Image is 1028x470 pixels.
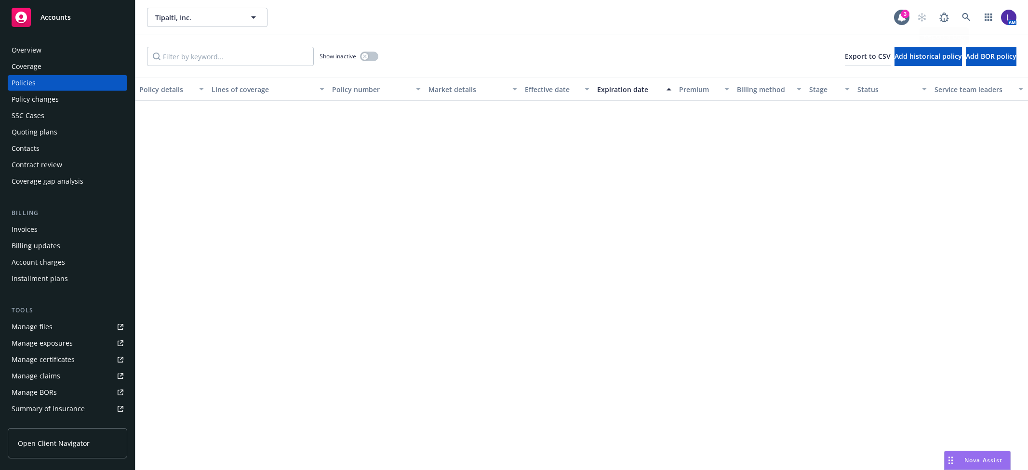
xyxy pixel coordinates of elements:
[733,78,805,101] button: Billing method
[931,78,1027,101] button: Service team leaders
[857,84,916,94] div: Status
[944,451,1011,470] button: Nova Assist
[320,52,356,60] span: Show inactive
[8,385,127,400] a: Manage BORs
[737,84,791,94] div: Billing method
[18,438,90,448] span: Open Client Navigator
[12,385,57,400] div: Manage BORs
[8,319,127,335] a: Manage files
[12,141,40,156] div: Contacts
[1001,10,1016,25] img: photo
[12,157,62,173] div: Contract review
[212,84,314,94] div: Lines of coverage
[12,238,60,254] div: Billing updates
[12,59,41,74] div: Coverage
[894,47,962,66] button: Add historical policy
[809,84,839,94] div: Stage
[521,78,593,101] button: Effective date
[8,59,127,74] a: Coverage
[597,84,661,94] div: Expiration date
[8,401,127,416] a: Summary of insurance
[854,78,931,101] button: Status
[8,174,127,189] a: Coverage gap analysis
[8,368,127,384] a: Manage claims
[428,84,507,94] div: Market details
[593,78,675,101] button: Expiration date
[845,52,891,61] span: Export to CSV
[12,336,73,351] div: Manage exposures
[12,75,36,91] div: Policies
[332,84,410,94] div: Policy number
[675,78,733,101] button: Premium
[8,208,127,218] div: Billing
[8,352,127,367] a: Manage certificates
[12,352,75,367] div: Manage certificates
[845,47,891,66] button: Export to CSV
[328,78,425,101] button: Policy number
[8,4,127,31] a: Accounts
[966,52,1016,61] span: Add BOR policy
[679,84,719,94] div: Premium
[8,222,127,237] a: Invoices
[945,451,957,470] div: Drag to move
[425,78,521,101] button: Market details
[208,78,328,101] button: Lines of coverage
[12,271,68,286] div: Installment plans
[894,52,962,61] span: Add historical policy
[12,222,38,237] div: Invoices
[8,255,127,270] a: Account charges
[139,84,193,94] div: Policy details
[8,336,127,351] a: Manage exposures
[901,10,909,18] div: 3
[957,8,976,27] a: Search
[12,174,83,189] div: Coverage gap analysis
[12,255,65,270] div: Account charges
[12,368,60,384] div: Manage claims
[12,108,44,123] div: SSC Cases
[147,8,267,27] button: Tipalti, Inc.
[12,319,53,335] div: Manage files
[979,8,998,27] a: Switch app
[805,78,854,101] button: Stage
[8,92,127,107] a: Policy changes
[935,8,954,27] a: Report a Bug
[12,42,41,58] div: Overview
[12,92,59,107] div: Policy changes
[8,42,127,58] a: Overview
[147,47,314,66] input: Filter by keyword...
[8,157,127,173] a: Contract review
[8,141,127,156] a: Contacts
[12,401,85,416] div: Summary of insurance
[40,13,71,21] span: Accounts
[135,78,208,101] button: Policy details
[155,13,239,23] span: Tipalti, Inc.
[525,84,579,94] div: Effective date
[8,271,127,286] a: Installment plans
[8,238,127,254] a: Billing updates
[8,108,127,123] a: SSC Cases
[966,47,1016,66] button: Add BOR policy
[8,306,127,315] div: Tools
[912,8,932,27] a: Start snowing
[8,75,127,91] a: Policies
[935,84,1013,94] div: Service team leaders
[8,124,127,140] a: Quoting plans
[12,124,57,140] div: Quoting plans
[964,456,1002,464] span: Nova Assist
